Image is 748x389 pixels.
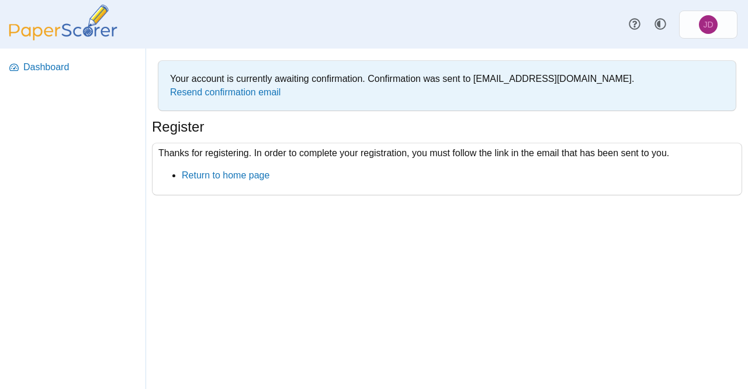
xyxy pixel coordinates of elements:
[170,87,280,97] a: Resend confirmation email
[152,143,742,196] div: Thanks for registering. In order to complete your registration, you must follow the link in the e...
[5,5,122,40] img: PaperScorer
[5,32,122,42] a: PaperScorer
[182,170,269,180] a: Return to home page
[23,61,137,74] span: Dashboard
[152,117,204,137] h1: Register
[703,20,713,29] span: Jack Dawley
[699,15,718,34] span: Jack Dawley
[679,11,737,39] a: Jack Dawley
[5,53,142,81] a: Dashboard
[164,67,730,105] div: Your account is currently awaiting confirmation. Confirmation was sent to [EMAIL_ADDRESS][DOMAIN_...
